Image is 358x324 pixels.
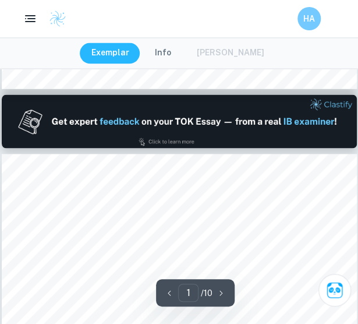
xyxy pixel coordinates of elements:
[42,10,66,27] a: Clastify logo
[49,10,66,27] img: Clastify logo
[201,287,212,300] p: / 10
[143,43,183,64] button: Info
[2,94,357,148] img: Ad
[318,274,351,307] button: Ask Clai
[80,43,141,64] button: Exemplar
[297,7,321,30] button: HA
[303,12,316,25] h6: HA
